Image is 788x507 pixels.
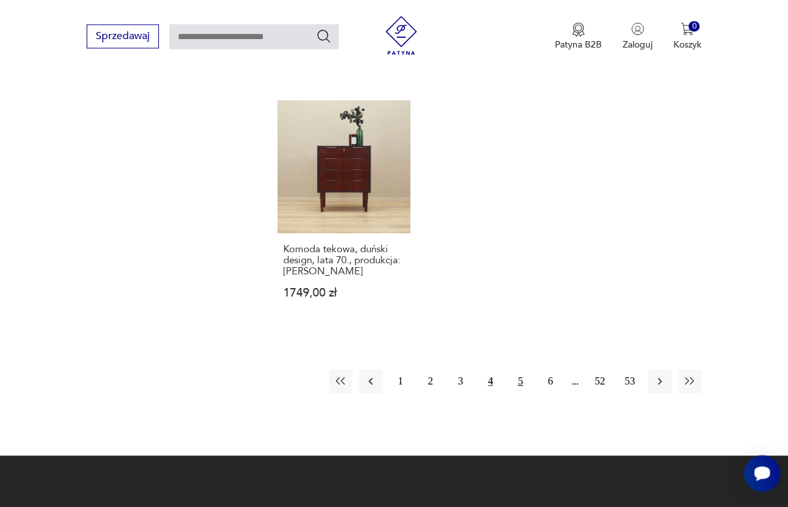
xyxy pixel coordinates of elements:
button: 4 [479,369,502,393]
button: 6 [539,369,562,393]
a: Komoda tekowa, duński design, lata 70., produkcja: DaniaKomoda tekowa, duński design, lata 70., p... [277,100,410,324]
button: 53 [618,369,641,393]
p: Patyna B2B [555,38,602,51]
img: Ikonka użytkownika [631,22,644,35]
button: Zaloguj [623,22,653,51]
button: 2 [419,369,442,393]
h3: Komoda tekowa, duński design, lata 70., produkcja: [PERSON_NAME] [283,244,404,277]
button: Patyna B2B [555,22,602,51]
button: 5 [509,369,532,393]
button: 1 [389,369,412,393]
p: Koszyk [673,38,701,51]
img: Ikona koszyka [681,22,694,35]
p: 1749,00 zł [283,287,404,298]
p: Zaloguj [623,38,653,51]
div: 0 [688,21,699,32]
button: 52 [588,369,612,393]
button: Szukaj [316,28,331,44]
img: Patyna - sklep z meblami i dekoracjami vintage [382,16,421,55]
img: Ikona medalu [572,22,585,36]
iframe: Smartsupp widget button [744,455,780,491]
button: Sprzedawaj [87,24,159,48]
a: Ikona medaluPatyna B2B [555,22,602,51]
button: 0Koszyk [673,22,701,51]
a: Sprzedawaj [87,33,159,42]
button: 3 [449,369,472,393]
